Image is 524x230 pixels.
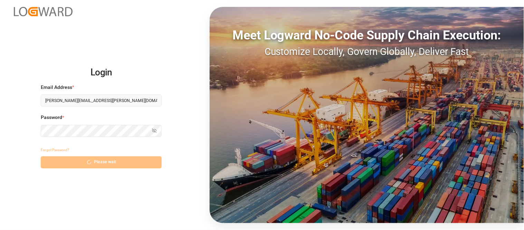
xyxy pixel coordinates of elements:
div: Customize Locally, Govern Globally, Deliver Fast [210,45,524,59]
div: Meet Logward No-Code Supply Chain Execution: [210,26,524,45]
span: Email Address [41,84,72,91]
span: Password [41,114,62,121]
h2: Login [41,62,162,84]
img: Logward_new_orange.png [14,7,73,16]
input: Enter your email [41,94,162,107]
